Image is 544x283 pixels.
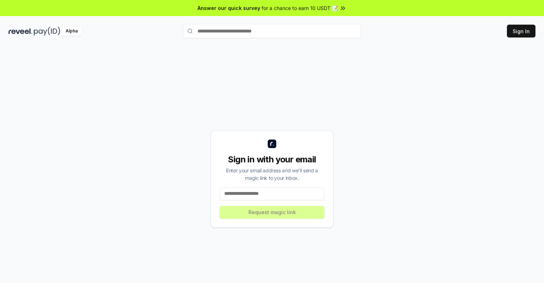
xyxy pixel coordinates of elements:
[268,140,276,148] img: logo_small
[220,154,324,165] div: Sign in with your email
[197,4,260,12] span: Answer our quick survey
[262,4,338,12] span: for a chance to earn 10 USDT 📝
[220,167,324,182] div: Enter your email address and we’ll send a magic link to your inbox.
[507,25,535,37] button: Sign In
[34,27,60,36] img: pay_id
[9,27,32,36] img: reveel_dark
[62,27,82,36] div: Alpha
